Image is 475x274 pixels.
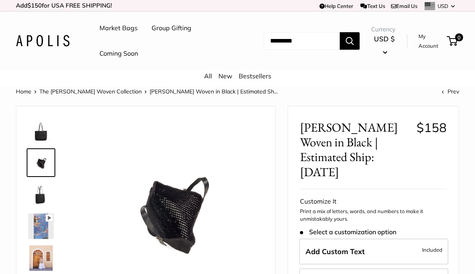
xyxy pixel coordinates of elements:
a: Mercado Woven in Black | Estimated Ship: Oct. 19th [27,148,55,177]
a: Market Bags [99,22,138,34]
span: Select a customization option [300,228,396,236]
span: USD [438,3,448,9]
nav: Breadcrumb [16,86,278,97]
span: [PERSON_NAME] Woven in Black | Estimated Sh... [150,88,278,95]
a: Bestsellers [239,72,271,80]
a: Coming Soon [99,48,138,60]
img: Mercado Woven in Black | Estimated Ship: Oct. 19th [28,214,54,239]
a: Home [16,88,31,95]
a: Mercado Woven in Black | Estimated Ship: Oct. 19th [27,212,55,241]
a: Mercado Woven in Black | Estimated Ship: Oct. 19th [27,180,55,209]
img: Mercado Woven in Black | Estimated Ship: Oct. 19th [28,118,54,144]
span: Currency [371,24,397,35]
a: Help Center [319,3,353,9]
a: Email Us [391,3,417,9]
img: Apolis [16,35,70,47]
span: USD $ [374,35,395,43]
button: Search [340,32,360,50]
a: The [PERSON_NAME] Woven Collection [39,88,142,95]
span: Included [422,245,442,255]
img: Mercado Woven in Black | Estimated Ship: Oct. 19th [28,182,54,207]
a: Mercado Woven in Black | Estimated Ship: Oct. 19th [27,244,55,272]
a: All [204,72,212,80]
a: New [218,72,232,80]
a: Mercado Woven in Black | Estimated Ship: Oct. 19th [27,117,55,145]
div: Customize It [300,196,447,208]
a: Text Us [360,3,385,9]
span: $150 [27,2,42,9]
input: Search... [264,32,340,50]
span: Add Custom Text [306,247,365,256]
img: Mercado Woven in Black | Estimated Ship: Oct. 19th [28,245,54,271]
a: Prev [442,88,459,95]
label: Add Custom Text [299,239,448,265]
a: Group Gifting [152,22,191,34]
img: Mercado Woven in Black | Estimated Ship: Oct. 19th [28,150,54,175]
a: My Account [419,31,444,51]
span: [PERSON_NAME] Woven in Black | Estimated Ship: [DATE] [300,120,410,179]
button: USD $ [371,33,397,58]
a: 0 [448,36,457,46]
p: Print a mix of letters, words, and numbers to make it unmistakably yours. [300,208,447,223]
span: $158 [417,120,447,135]
span: 0 [455,33,463,41]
